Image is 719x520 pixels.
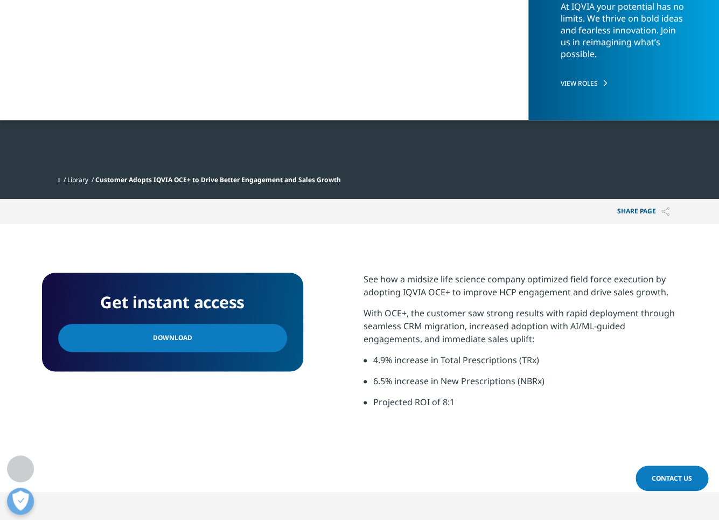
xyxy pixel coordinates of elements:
button: Share PAGEShare PAGE [609,199,678,224]
p: Share PAGE [609,199,678,224]
li: 6.5% increase in New Prescriptions (NBRx) [373,375,678,396]
button: Präferenzen öffnen [7,488,34,515]
p: At IQVIA your potential has no limits. We thrive on bold ideas and fearless innovation. Join us i... [561,1,687,70]
a: Contact Us [636,466,708,491]
li: 4.9% increase in Total Prescriptions (TRx) [373,353,678,375]
h4: Get instant access [58,289,287,316]
img: Share PAGE [661,207,669,216]
p: See how a midsize life science company optimized field force execution by adopting IQVIA OCE+ to ... [364,273,678,307]
a: Library [67,175,88,184]
span: Download [153,332,192,344]
p: With OCE+, the customer saw strong results with rapid deployment through seamless CRM migration, ... [364,307,678,353]
a: Download [58,324,287,352]
span: Customer Adopts IQVIA OCE+ to Drive Better Engagement and Sales Growth [95,175,341,184]
span: Contact Us [652,474,692,483]
a: VIEW ROLES [561,79,687,88]
li: Projected ROI of 8:1 [373,396,678,417]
